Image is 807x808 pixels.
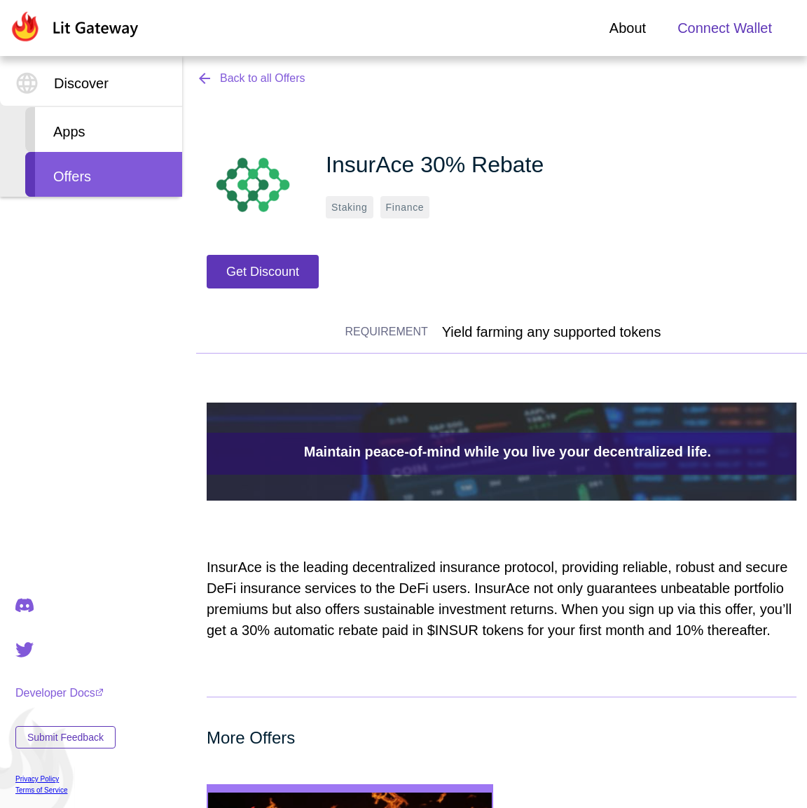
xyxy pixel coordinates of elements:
span: Discover [54,76,109,91]
span: Yield farming any supported tokens [442,321,661,342]
span: Terms of Service [15,786,67,794]
a: About [609,18,646,39]
span: Staking [331,196,368,218]
span: InsurAce 30% Rebate [326,152,544,177]
span: Get Discount [226,265,299,279]
span: Maintain peace-of-mind while you live your decentralized life. [304,444,711,459]
span: Apps [53,124,85,139]
span: About [609,20,646,36]
span: Developer Docs [15,687,95,699]
span: Privacy Policy [15,775,59,783]
img: Lit Gateway Logo [9,11,139,42]
span: InsurAce is the leading decentralized insurance protocol, providing reliable, robust and secure D... [207,559,792,638]
a: Terms of Service [15,786,116,794]
a: Privacy Policy [15,775,116,783]
span: Back to all Offers [220,72,305,85]
span: More Offers [207,728,295,747]
span: Finance [386,196,425,218]
span: Offers [53,169,91,184]
a: Back to all Offers [196,70,319,87]
span: Submit Feedback [27,732,104,743]
a: Developer Docs [15,687,116,699]
span: Connect Wallet [677,20,772,36]
button: Submit Feedback [15,726,116,748]
span: REQUIREMENT [345,326,427,337]
button: Get Discount [207,255,319,288]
